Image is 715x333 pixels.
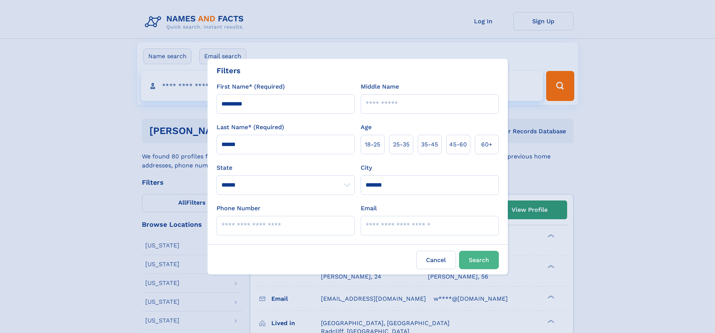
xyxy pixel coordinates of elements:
span: 25‑35 [393,140,409,149]
label: State [217,163,355,172]
span: 60+ [481,140,492,149]
span: 45‑60 [449,140,467,149]
label: Phone Number [217,204,260,213]
button: Search [459,251,499,269]
label: Last Name* (Required) [217,123,284,132]
div: Filters [217,65,241,76]
label: Age [361,123,372,132]
span: 18‑25 [365,140,380,149]
label: Cancel [416,251,456,269]
label: First Name* (Required) [217,82,285,91]
span: 35‑45 [421,140,438,149]
label: Middle Name [361,82,399,91]
label: City [361,163,372,172]
label: Email [361,204,377,213]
